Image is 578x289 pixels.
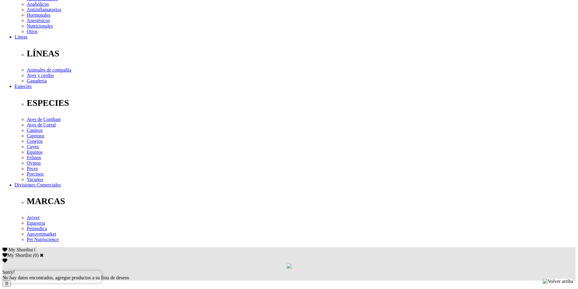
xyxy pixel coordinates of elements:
[15,84,32,89] a: Especies
[34,247,36,252] span: 0
[2,270,15,275] span: Sorry!
[6,271,102,283] iframe: Brevo live chat
[27,49,576,59] p: LÍNEAS
[40,253,44,257] a: Cerrar
[2,253,32,258] label: My Shortlist
[27,226,47,231] a: Petmedica
[27,166,38,171] a: Peces
[27,196,576,206] p: MARCAS
[27,155,41,160] a: Felinos
[27,7,61,12] a: Antiinflamatorios
[27,98,576,108] p: ESPECIES
[27,23,53,29] a: Nutricionales
[27,78,47,83] a: Ganadería
[27,150,43,155] a: Equinos
[9,247,33,252] span: My Shortlist
[27,122,56,127] a: Aves de Corral
[27,144,39,149] a: Cuyes
[35,253,37,258] label: 0
[27,171,44,176] a: Porcinos
[27,177,43,182] a: Vacunos
[27,117,61,122] a: Aves de Combate
[27,12,50,18] a: Hormonales
[15,182,61,187] a: Divisiones Comerciales
[27,73,54,78] a: Aves y cerdos
[27,29,38,34] a: Otros
[543,279,573,284] img: Volver arriba
[27,139,43,144] a: Conejos
[27,237,59,242] a: Pet Nutriscience
[15,34,28,39] a: Líneas
[27,2,49,7] a: Anabólicos
[27,215,39,220] a: Avivet
[27,128,43,133] a: Caninos
[2,270,576,281] div: No hay datos encontrados, agregue productos a su lista de deseos
[27,133,44,138] a: Caprinos
[27,231,56,237] a: Agrovetmarket
[27,18,50,23] a: Anestésicos
[287,264,292,268] img: loading.gif
[2,281,11,287] button: ☰
[27,160,41,166] a: Ovinos
[33,253,39,258] span: ( )
[27,67,71,72] a: Animales de compañía
[27,220,45,226] a: Equestria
